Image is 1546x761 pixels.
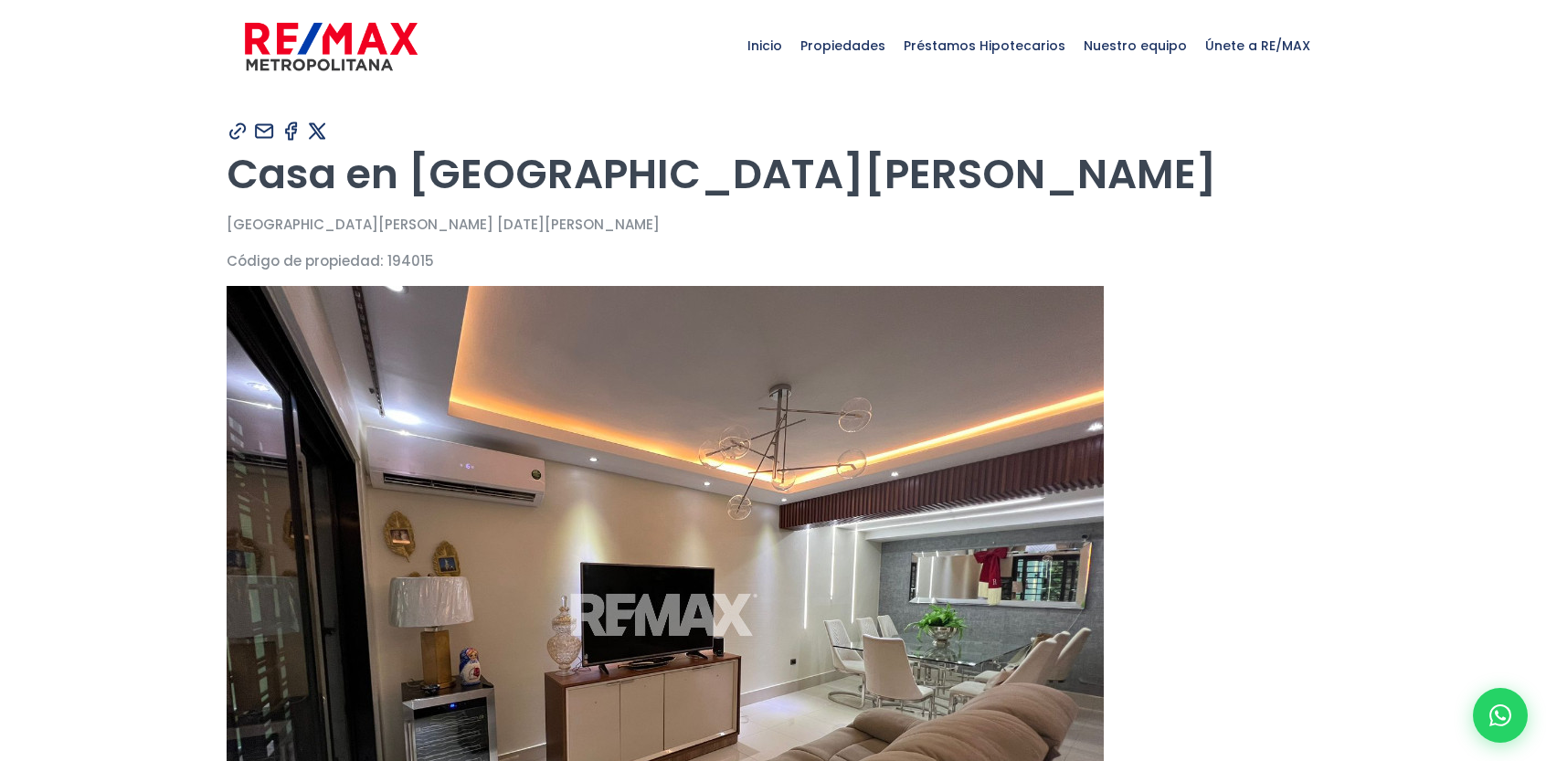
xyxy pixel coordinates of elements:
span: Propiedades [791,18,895,73]
img: Compartir [280,120,302,143]
span: Inicio [738,18,791,73]
img: Compartir [306,120,329,143]
h1: Casa en [GEOGRAPHIC_DATA][PERSON_NAME] [227,149,1319,199]
img: Compartir [253,120,276,143]
span: Código de propiedad: [227,251,384,270]
p: [GEOGRAPHIC_DATA][PERSON_NAME] [DATE][PERSON_NAME] [227,213,1319,236]
span: Nuestro equipo [1075,18,1196,73]
span: Únete a RE/MAX [1196,18,1319,73]
img: remax-metropolitana-logo [245,19,418,74]
img: Compartir [227,120,249,143]
span: 194015 [387,251,434,270]
span: Préstamos Hipotecarios [895,18,1075,73]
